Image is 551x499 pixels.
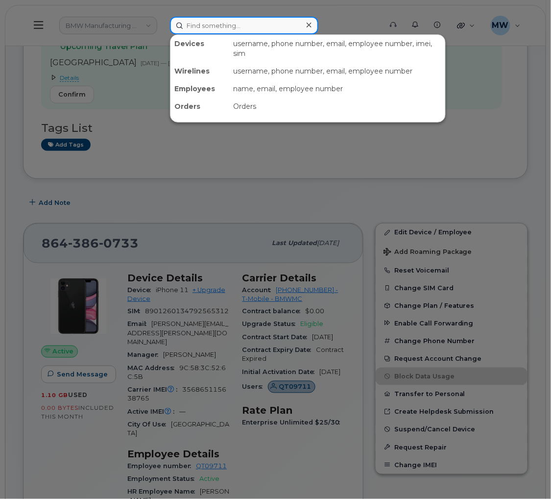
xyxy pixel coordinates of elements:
[229,35,445,62] div: username, phone number, email, employee number, imei, sim
[170,17,318,34] input: Find something...
[170,98,229,115] div: Orders
[508,456,544,492] iframe: Messenger Launcher
[170,35,229,62] div: Devices
[170,80,229,98] div: Employees
[229,80,445,98] div: name, email, employee number
[229,62,445,80] div: username, phone number, email, employee number
[229,98,445,115] div: Orders
[170,62,229,80] div: Wirelines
